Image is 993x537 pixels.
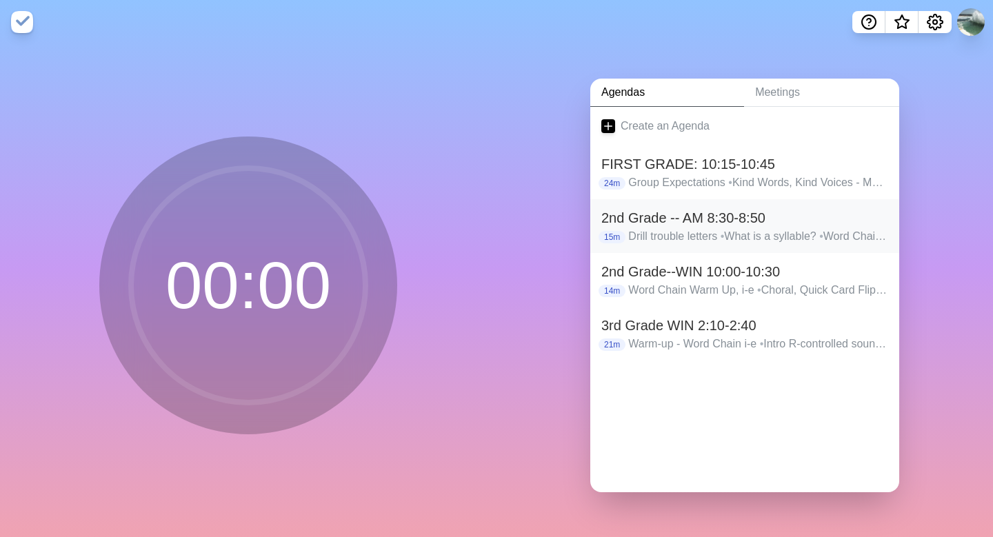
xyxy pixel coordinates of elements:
[601,154,888,174] h2: FIRST GRADE: 10:15-10:45
[599,285,625,297] p: 14m
[757,284,761,296] span: •
[590,107,899,145] a: Create an Agenda
[721,230,725,242] span: •
[599,177,625,190] p: 24m
[601,261,888,282] h2: 2nd Grade--WIN 10:00-10:30
[601,207,888,228] h2: 2nd Grade -- AM 8:30-8:50
[628,174,888,191] p: Group Expectations Kind Words, Kind Voices - Marker New Part - Sound blending Practice Blending R...
[628,336,888,352] p: Warm-up - Word Chain i-e Intro R-controlled sound cards ([PERSON_NAME]) Syllable Sort two syllabl...
[628,282,888,298] p: Word Chain Warm Up, i-e Choral, Quick Card Flip What is a syllable? Intro Magic e syllable white ...
[728,176,732,188] span: •
[819,230,823,242] span: •
[852,11,885,33] button: Help
[601,315,888,336] h2: 3rd Grade WIN 2:10-2:40
[760,338,764,349] span: •
[919,11,952,33] button: Settings
[885,11,919,33] button: What’s new
[628,228,888,245] p: Drill trouble letters What is a syllable? Word Chain, Magic e, i-e Syllable division pencil/paper...
[11,11,33,33] img: timeblocks logo
[744,79,899,107] a: Meetings
[599,338,625,351] p: 21m
[599,231,625,243] p: 15m
[590,79,744,107] a: Agendas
